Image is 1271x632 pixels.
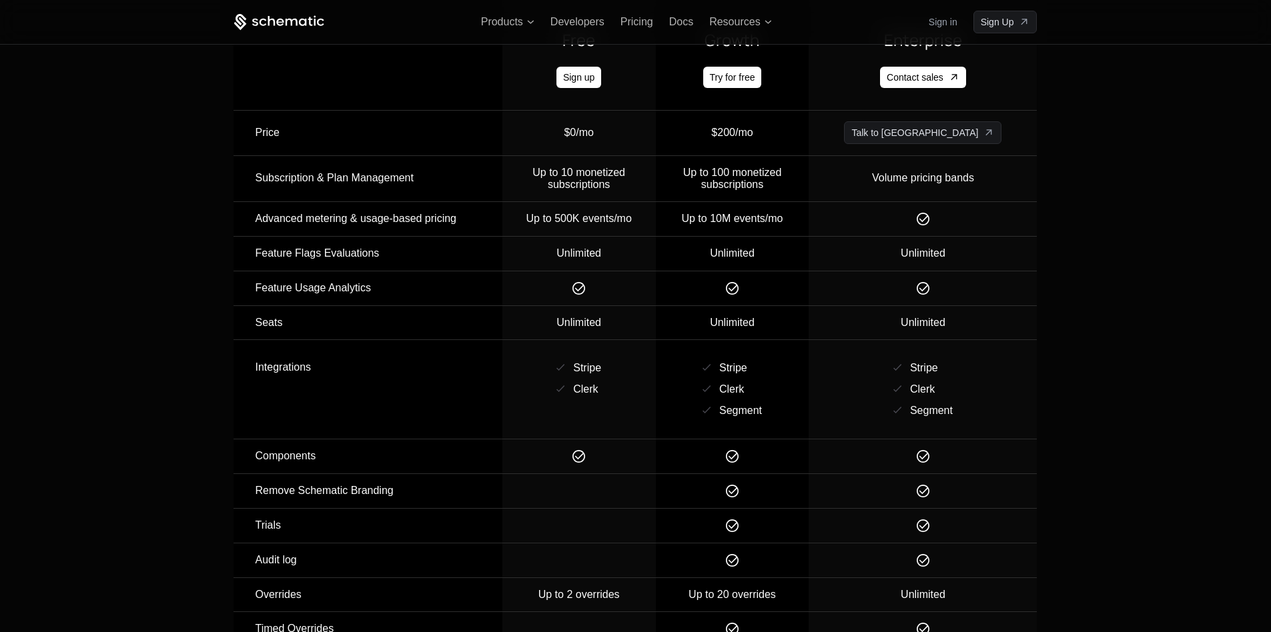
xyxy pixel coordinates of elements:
[709,16,760,28] span: Resources
[573,361,601,375] div: Stripe
[550,16,604,27] a: Developers
[669,16,693,27] a: Docs
[910,361,938,375] div: Stripe
[657,589,809,601] div: Up to 20 overrides
[503,317,655,329] div: Unlimited
[564,121,593,144] div: $0/mo
[255,121,501,144] div: Price
[503,167,655,191] div: Up to 10 monetized subscriptions
[719,404,762,417] div: Segment
[234,509,502,543] td: Trials
[809,317,1036,329] div: Unlimited
[573,383,598,396] div: Clerk
[719,383,744,396] div: Clerk
[844,121,1001,144] a: Talk to us
[880,67,966,88] a: Contact sales
[234,543,502,578] td: Audit log
[234,202,502,237] td: Advanced metering & usage-based pricing
[234,474,502,509] td: Remove Schematic Branding
[481,16,523,28] span: Products
[234,237,502,271] td: Feature Flags Evaluations
[809,589,1036,601] div: Unlimited
[683,167,782,190] span: Up to 100 monetized subscriptions
[503,247,655,259] div: Unlimited
[910,404,953,417] div: Segment
[872,167,974,189] div: Volume pricing bands
[703,67,762,88] a: Try for free
[234,306,502,340] td: Seats
[809,247,1036,259] div: Unlimited
[503,589,655,601] div: Up to 2 overrides
[719,361,747,375] div: Stripe
[620,16,653,27] a: Pricing
[929,11,957,33] a: Sign in
[234,439,502,474] td: Components
[910,383,935,396] div: Clerk
[255,167,501,189] div: Subscription & Plan Management
[255,361,501,373] div: Integrations
[657,317,809,329] div: Unlimited
[657,213,809,225] div: Up to 10M events/mo
[657,247,809,259] div: Unlimited
[981,15,1014,29] span: Sign Up
[503,213,655,225] div: Up to 500K events/mo
[973,11,1037,33] a: [object Object]
[711,121,753,144] div: $200/mo
[234,271,502,306] td: Feature Usage Analytics
[556,67,601,88] a: Sign up
[234,578,502,612] td: Overrides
